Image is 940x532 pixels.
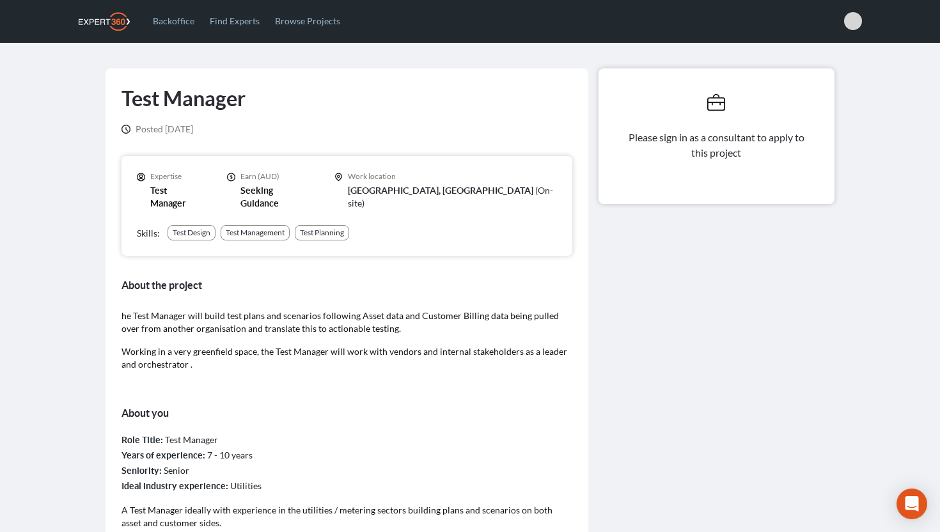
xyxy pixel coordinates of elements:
span: [DATE] [136,123,193,136]
span: Skills: [137,228,160,239]
h3: About you [121,404,572,422]
p: Work location [348,171,557,182]
p: he Test Manager will build test plans and scenarios following Asset data and Customer Billing dat... [121,309,572,335]
div: Test Management [226,228,285,238]
svg: icon [121,125,130,134]
div: Senior [121,463,572,478]
h3: About the project [121,276,572,294]
label: Ideal industry experience : [121,481,228,491]
span: [GEOGRAPHIC_DATA], [GEOGRAPHIC_DATA] [348,185,533,196]
div: Utilities [121,478,572,494]
div: 7 - 10 years [121,448,572,463]
svg: icon [227,173,235,182]
svg: icon [137,173,145,182]
p: Working in a very greenfield space, the Test Manager will work with vendors and internal stakehol... [121,345,572,371]
img: Expert360 [79,12,130,31]
p: Test Manager [150,184,201,210]
div: Test Manager [121,432,572,448]
label: Role Title : [121,435,163,445]
p: A Test Manager ideally with experience in the utilities / metering sectors building plans and sce... [121,504,572,529]
span: Posted [136,123,163,134]
svg: icon [707,94,725,112]
label: Seniority : [121,465,162,476]
svg: icon [334,173,343,182]
label: Years of experience : [121,450,205,460]
div: Open Intercom Messenger [897,489,927,519]
div: Test Design [173,228,210,238]
p: Earn (AUD) [240,171,309,182]
p: Seeking Guidance [240,184,309,210]
span: Please sign in as a consultant to apply to this project [629,131,806,159]
h1: Test Manager [121,84,246,113]
span: Esmeralda [844,12,862,30]
div: Test Planning [300,228,344,238]
p: Expertise [150,171,201,182]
